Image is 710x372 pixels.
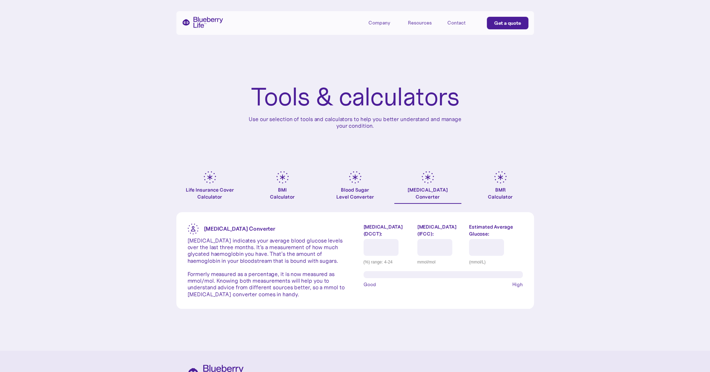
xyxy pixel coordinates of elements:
[251,84,459,110] h1: Tools & calculators
[368,17,400,28] div: Company
[243,116,467,129] p: Use our selection of tools and calculators to help you better understand and manage your condition.
[336,186,374,200] div: Blood Sugar Level Converter
[249,171,316,204] a: BMICalculator
[488,186,513,200] div: BMR Calculator
[364,281,376,288] span: Good
[487,17,528,29] a: Get a quote
[176,186,243,200] div: Life Insurance Cover Calculator
[408,20,432,26] div: Resources
[408,17,439,28] div: Resources
[512,281,523,288] span: High
[447,20,466,26] div: Contact
[364,259,412,266] div: (%) range: 4-24
[469,223,522,237] label: Estimated Average Glucose:
[322,171,389,204] a: Blood SugarLevel Converter
[176,171,243,204] a: Life Insurance Cover Calculator
[467,171,534,204] a: BMRCalculator
[494,20,521,27] div: Get a quote
[394,171,461,204] a: [MEDICAL_DATA]Converter
[469,259,522,266] div: (mmol/L)
[270,186,295,200] div: BMI Calculator
[368,20,390,26] div: Company
[408,186,448,200] div: [MEDICAL_DATA] Converter
[364,223,412,237] label: [MEDICAL_DATA] (DCCT):
[204,225,276,232] strong: [MEDICAL_DATA] Converter
[417,259,464,266] div: mmol/mol
[417,223,464,237] label: [MEDICAL_DATA] (IFCC):
[188,237,347,298] p: [MEDICAL_DATA] indicates your average blood glucose levels over the last three months. It’s a mea...
[447,17,479,28] a: Contact
[182,17,223,28] a: home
